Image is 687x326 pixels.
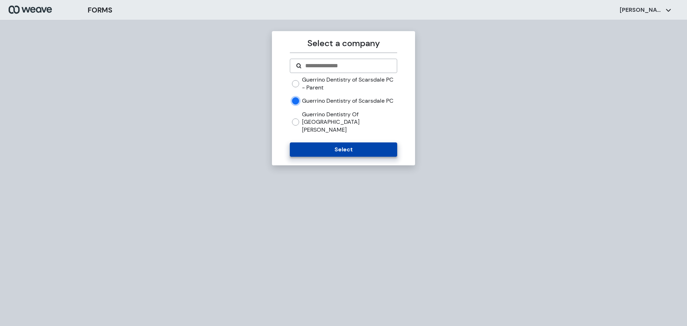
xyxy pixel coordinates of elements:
h3: FORMS [88,5,112,15]
p: Select a company [290,37,397,50]
label: Guerrino Dentistry of Scarsdale PC - Parent [302,76,397,91]
label: Guerrino Dentistry Of [GEOGRAPHIC_DATA][PERSON_NAME] [302,111,397,134]
label: Guerrino Dentistry of Scarsdale PC [302,97,394,105]
button: Select [290,142,397,157]
p: [PERSON_NAME] [620,6,663,14]
input: Search [304,62,391,70]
